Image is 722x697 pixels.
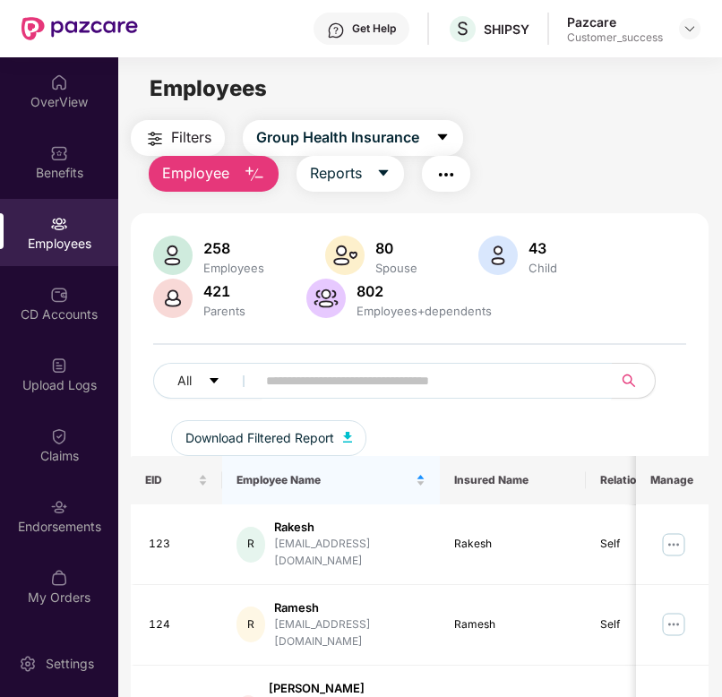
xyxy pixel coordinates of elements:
[454,616,572,633] div: Ramesh
[353,282,495,300] div: 802
[153,236,193,275] img: svg+xml;base64,PHN2ZyB4bWxucz0iaHR0cDovL3d3dy53My5vcmcvMjAwMC9zdmciIHhtbG5zOnhsaW5rPSJodHRwOi8vd3...
[243,120,463,156] button: Group Health Insurancecaret-down
[200,304,249,318] div: Parents
[131,456,222,504] th: EID
[457,18,468,39] span: S
[600,616,681,633] div: Self
[177,371,192,391] span: All
[149,616,208,633] div: 124
[244,164,265,185] img: svg+xml;base64,PHN2ZyB4bWxucz0iaHR0cDovL3d3dy53My5vcmcvMjAwMC9zdmciIHhtbG5zOnhsaW5rPSJodHRwOi8vd3...
[525,239,561,257] div: 43
[306,279,346,318] img: svg+xml;base64,PHN2ZyB4bWxucz0iaHR0cDovL3d3dy53My5vcmcvMjAwMC9zdmciIHhtbG5zOnhsaW5rPSJodHRwOi8vd3...
[274,519,425,536] div: Rakesh
[50,427,68,445] img: svg+xml;base64,PHN2ZyBpZD0iQ2xhaW0iIHhtbG5zPSJodHRwOi8vd3d3LnczLm9yZy8yMDAwL3N2ZyIgd2lkdGg9IjIwIi...
[149,536,208,553] div: 123
[586,456,695,504] th: Relationship
[636,456,709,504] th: Manage
[200,261,268,275] div: Employees
[50,286,68,304] img: svg+xml;base64,PHN2ZyBpZD0iQ0RfQWNjb3VudHMiIGRhdGEtbmFtZT0iQ0QgQWNjb3VudHMiIHhtbG5zPSJodHRwOi8vd3...
[659,610,688,639] img: manageButton
[50,498,68,516] img: svg+xml;base64,PHN2ZyBpZD0iRW5kb3JzZW1lbnRzIiB4bWxucz0iaHR0cDovL3d3dy53My5vcmcvMjAwMC9zdmciIHdpZH...
[208,374,220,389] span: caret-down
[200,239,268,257] div: 258
[659,530,688,559] img: manageButton
[144,128,166,150] img: svg+xml;base64,PHN2ZyB4bWxucz0iaHR0cDovL3d3dy53My5vcmcvMjAwMC9zdmciIHdpZHRoPSIyNCIgaGVpZ2h0PSIyNC...
[353,304,495,318] div: Employees+dependents
[274,599,425,616] div: Ramesh
[50,357,68,374] img: svg+xml;base64,PHN2ZyBpZD0iVXBsb2FkX0xvZ3MiIGRhdGEtbmFtZT0iVXBsb2FkIExvZ3MiIHhtbG5zPSJodHRwOi8vd3...
[525,261,561,275] div: Child
[343,432,352,443] img: svg+xml;base64,PHN2ZyB4bWxucz0iaHR0cDovL3d3dy53My5vcmcvMjAwMC9zdmciIHhtbG5zOnhsaW5rPSJodHRwOi8vd3...
[600,473,667,487] span: Relationship
[185,428,334,448] span: Download Filtered Report
[372,261,421,275] div: Spouse
[435,164,457,185] img: svg+xml;base64,PHN2ZyB4bWxucz0iaHR0cDovL3d3dy53My5vcmcvMjAwMC9zdmciIHdpZHRoPSIyNCIgaGVpZ2h0PSIyNC...
[611,374,646,388] span: search
[274,616,425,650] div: [EMAIL_ADDRESS][DOMAIN_NAME]
[149,156,279,192] button: Employee
[50,144,68,162] img: svg+xml;base64,PHN2ZyBpZD0iQmVuZWZpdHMiIHhtbG5zPSJodHRwOi8vd3d3LnczLm9yZy8yMDAwL3N2ZyIgd2lkdGg9Ij...
[145,473,194,487] span: EID
[352,22,396,36] div: Get Help
[310,162,362,185] span: Reports
[171,126,211,149] span: Filters
[50,569,68,587] img: svg+xml;base64,PHN2ZyBpZD0iTXlfT3JkZXJzIiBkYXRhLW5hbWU9Ik15IE9yZGVycyIgeG1sbnM9Imh0dHA6Ly93d3cudz...
[150,75,267,101] span: Employees
[435,130,450,146] span: caret-down
[454,536,572,553] div: Rakesh
[325,236,365,275] img: svg+xml;base64,PHN2ZyB4bWxucz0iaHR0cDovL3d3dy53My5vcmcvMjAwMC9zdmciIHhtbG5zOnhsaW5rPSJodHRwOi8vd3...
[21,17,138,40] img: New Pazcare Logo
[236,473,413,487] span: Employee Name
[567,30,663,45] div: Customer_success
[327,22,345,39] img: svg+xml;base64,PHN2ZyBpZD0iSGVscC0zMngzMiIgeG1sbnM9Imh0dHA6Ly93d3cudzMub3JnLzIwMDAvc3ZnIiB3aWR0aD...
[131,120,225,156] button: Filters
[484,21,529,38] div: SHIPSY
[40,655,99,673] div: Settings
[567,13,663,30] div: Pazcare
[50,73,68,91] img: svg+xml;base64,PHN2ZyBpZD0iSG9tZSIgeG1sbnM9Imh0dHA6Ly93d3cudzMub3JnLzIwMDAvc3ZnIiB3aWR0aD0iMjAiIG...
[50,215,68,233] img: svg+xml;base64,PHN2ZyBpZD0iRW1wbG95ZWVzIiB4bWxucz0iaHR0cDovL3d3dy53My5vcmcvMjAwMC9zdmciIHdpZHRoPS...
[153,279,193,318] img: svg+xml;base64,PHN2ZyB4bWxucz0iaHR0cDovL3d3dy53My5vcmcvMjAwMC9zdmciIHhtbG5zOnhsaW5rPSJodHRwOi8vd3...
[478,236,518,275] img: svg+xml;base64,PHN2ZyB4bWxucz0iaHR0cDovL3d3dy53My5vcmcvMjAwMC9zdmciIHhtbG5zOnhsaW5rPSJodHRwOi8vd3...
[274,536,425,570] div: [EMAIL_ADDRESS][DOMAIN_NAME]
[372,239,421,257] div: 80
[600,536,681,553] div: Self
[440,456,586,504] th: Insured Name
[297,156,404,192] button: Reportscaret-down
[683,22,697,36] img: svg+xml;base64,PHN2ZyBpZD0iRHJvcGRvd24tMzJ4MzIiIHhtbG5zPSJodHRwOi8vd3d3LnczLm9yZy8yMDAwL3N2ZyIgd2...
[200,282,249,300] div: 421
[162,162,229,185] span: Employee
[19,655,37,673] img: svg+xml;base64,PHN2ZyBpZD0iU2V0dGluZy0yMHgyMCIgeG1sbnM9Imh0dHA6Ly93d3cudzMub3JnLzIwMDAvc3ZnIiB3aW...
[171,420,366,456] button: Download Filtered Report
[376,166,391,182] span: caret-down
[236,607,266,642] div: R
[256,126,419,149] span: Group Health Insurance
[236,527,266,563] div: R
[153,363,262,399] button: Allcaret-down
[611,363,656,399] button: search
